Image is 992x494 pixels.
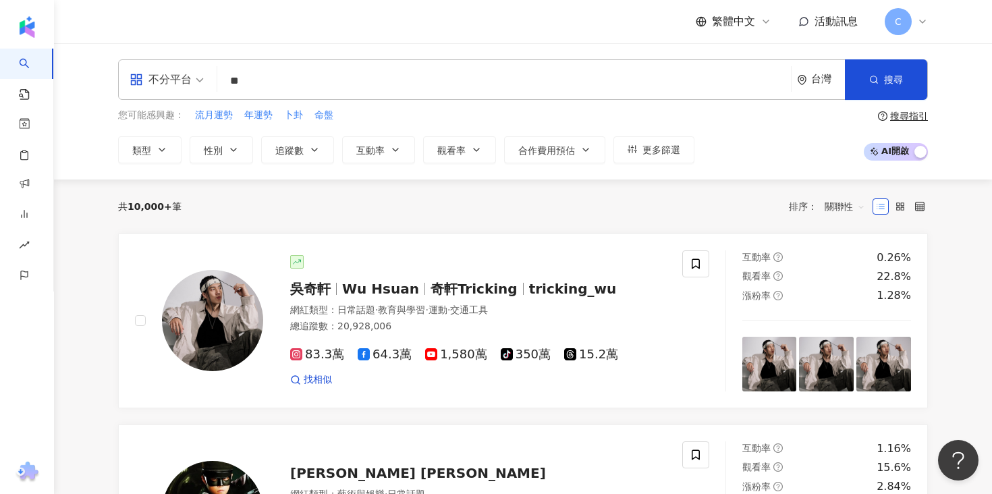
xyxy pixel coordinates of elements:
button: 卜卦 [283,108,304,123]
span: 15.2萬 [564,348,618,362]
button: 互動率 [342,136,415,163]
span: 互動率 [742,252,771,263]
span: question-circle [773,462,783,472]
span: 83.3萬 [290,348,344,362]
span: · [425,304,428,315]
span: 追蹤數 [275,145,304,156]
span: 您可能感興趣： [118,109,184,122]
div: 1.28% [877,288,911,303]
span: 64.3萬 [358,348,412,362]
div: 網紅類型 ： [290,304,666,317]
span: 繁體中文 [712,14,755,29]
div: 台灣 [811,74,845,85]
span: 找相似 [304,373,332,387]
button: 觀看率 [423,136,496,163]
span: 命盤 [314,109,333,122]
span: 搜尋 [884,74,903,85]
span: 1,580萬 [425,348,487,362]
span: 觀看率 [437,145,466,156]
span: question-circle [773,252,783,262]
a: 找相似 [290,373,332,387]
span: 類型 [132,145,151,156]
button: 類型 [118,136,182,163]
div: 不分平台 [130,69,192,90]
span: environment [797,75,807,85]
span: 吳奇軒 [290,281,331,297]
a: search [19,49,46,101]
span: appstore [130,73,143,86]
span: 交通工具 [450,304,488,315]
a: KOL Avatar吳奇軒Wu Hsuan奇軒Trickingtricking_wu網紅類型：日常話題·教育與學習·運動·交通工具總追蹤數：20,928,00683.3萬64.3萬1,580萬3... [118,234,928,408]
span: 350萬 [501,348,551,362]
button: 流月運勢 [194,108,233,123]
div: 共 筆 [118,201,182,212]
span: 年運勢 [244,109,273,122]
button: 搜尋 [845,59,927,100]
div: 0.26% [877,250,911,265]
img: chrome extension [14,462,40,483]
span: 關聯性 [825,196,865,217]
span: question-circle [773,443,783,453]
div: 1.16% [877,441,911,456]
span: question-circle [878,111,887,121]
img: KOL Avatar [162,270,263,371]
div: 22.8% [877,269,911,284]
span: 10,000+ [128,201,172,212]
button: 年運勢 [244,108,273,123]
img: post-image [742,337,797,391]
span: 合作費用預估 [518,145,575,156]
span: 性別 [204,145,223,156]
span: question-circle [773,482,783,491]
span: 運動 [429,304,447,315]
span: 日常話題 [337,304,375,315]
span: 奇軒Tricking [431,281,518,297]
span: 漲粉率 [742,290,771,301]
button: 命盤 [314,108,334,123]
div: 總追蹤數 ： 20,928,006 [290,320,666,333]
span: C [895,14,902,29]
span: 觀看率 [742,271,771,281]
span: 互動率 [356,145,385,156]
button: 性別 [190,136,253,163]
span: · [375,304,378,315]
span: 漲粉率 [742,481,771,492]
span: [PERSON_NAME] [PERSON_NAME] [290,465,546,481]
span: rise [19,231,30,262]
iframe: Help Scout Beacon - Open [938,440,979,481]
img: post-image [799,337,854,391]
div: 排序： [789,196,873,217]
div: 15.6% [877,460,911,475]
span: 卜卦 [284,109,303,122]
div: 2.84% [877,479,911,494]
span: Wu Hsuan [342,281,419,297]
span: 教育與學習 [378,304,425,315]
span: 更多篩選 [642,144,680,155]
span: question-circle [773,291,783,300]
span: 活動訊息 [815,15,858,28]
span: 流月運勢 [195,109,233,122]
img: logo icon [16,16,38,38]
span: 觀看率 [742,462,771,472]
button: 合作費用預估 [504,136,605,163]
span: tricking_wu [529,281,617,297]
button: 追蹤數 [261,136,334,163]
span: · [447,304,450,315]
button: 更多篩選 [613,136,694,163]
img: post-image [856,337,911,391]
span: question-circle [773,271,783,281]
div: 搜尋指引 [890,111,928,121]
span: 互動率 [742,443,771,454]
